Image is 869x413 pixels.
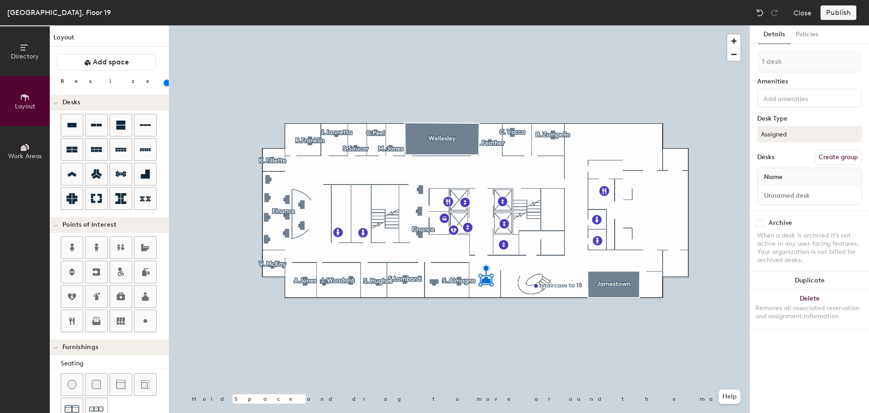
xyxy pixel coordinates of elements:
[62,221,116,228] span: Points of Interest
[755,304,864,321] div: Removes all associated reservation and assignment information
[757,154,774,161] div: Desks
[770,8,779,17] img: Redo
[757,232,862,264] div: When a desk is archived it's not active in any user-facing features. Your organization is not bil...
[762,92,843,103] input: Add amenities
[757,126,862,142] button: Assigned
[815,150,862,165] button: Create group
[134,373,157,396] button: Couch (corner)
[141,380,150,389] img: Couch (corner)
[93,58,129,67] span: Add space
[769,219,792,227] div: Archive
[50,33,169,47] h1: Layout
[790,25,824,44] button: Policies
[116,380,125,389] img: Couch (middle)
[7,7,111,18] div: [GEOGRAPHIC_DATA], Floor 19
[759,169,787,185] span: Name
[57,54,156,70] button: Add space
[757,78,862,85] div: Amenities
[757,115,862,122] div: Desk Type
[750,290,869,330] button: DeleteRemoves all associated reservation and assignment information
[8,152,42,160] span: Work Areas
[750,272,869,290] button: Duplicate
[61,359,169,369] div: Seating
[755,8,764,17] img: Undo
[719,389,740,404] button: Help
[62,344,98,351] span: Furnishings
[62,99,80,106] span: Desks
[61,78,161,85] div: Resize
[793,5,812,20] button: Close
[61,373,83,396] button: Stool
[92,380,101,389] img: Cushion
[110,373,132,396] button: Couch (middle)
[67,380,76,389] img: Stool
[11,53,39,60] span: Directory
[758,25,790,44] button: Details
[759,189,859,202] input: Unnamed desk
[85,373,108,396] button: Cushion
[15,102,35,110] span: Layout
